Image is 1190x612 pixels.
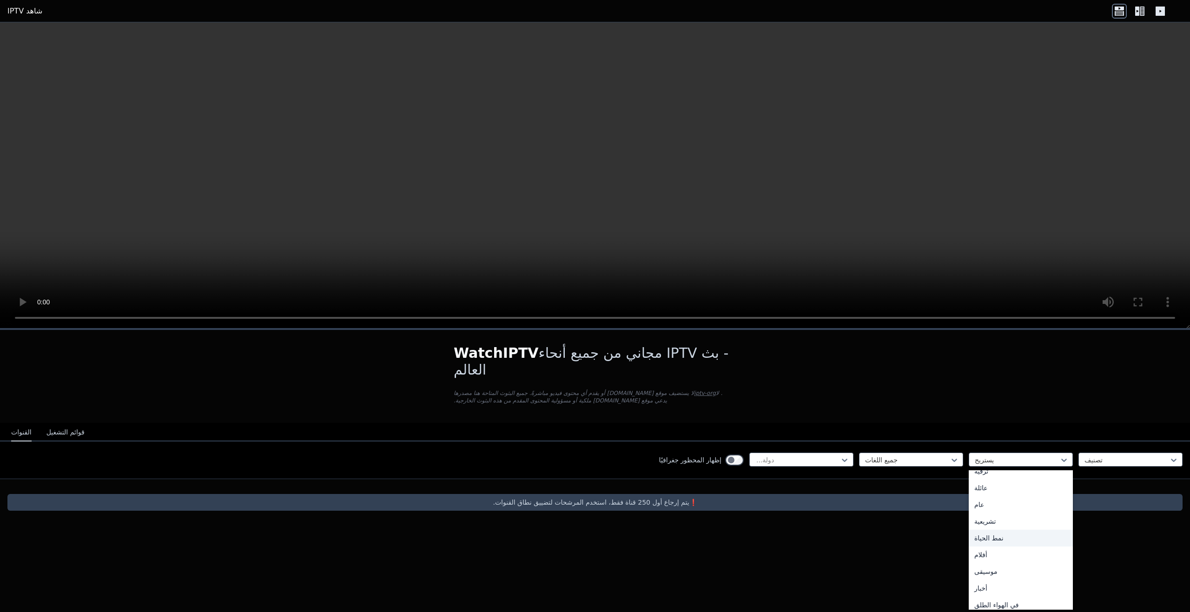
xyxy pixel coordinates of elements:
[11,428,32,436] font: القنوات
[974,467,988,475] font: ترفيه
[454,345,539,361] font: WatchIPTV
[11,424,32,441] button: القنوات
[454,345,728,378] font: - بث IPTV مجاني من جميع أنحاء العالم
[7,6,42,17] a: شاهد IPTV
[974,601,1019,609] font: في الهواء الطلق
[974,534,1004,542] font: نمط الحياة
[454,390,722,404] font: . لا يدعي موقع [DOMAIN_NAME] ملكية أو مسؤولية المحتوى المقدم من هذه البثوث الخارجية.
[659,456,721,464] font: إظهار المحظور جغرافيًا
[974,568,997,575] font: موسيقى
[974,518,996,525] font: تشريعية
[493,499,697,506] font: ❗️يتم إرجاع أول 250 قناة فقط، استخدم المرشحات لتضييق نطاق القنوات.
[454,390,694,396] font: لا يستضيف موقع [DOMAIN_NAME] أو يقدم أي محتوى فيديو مباشرةً. جميع البثوث المتاحة هنا مصدرها
[974,484,988,492] font: عائلة
[974,501,984,508] font: عام
[974,551,987,559] font: أفلام
[7,7,42,15] font: شاهد IPTV
[46,424,85,441] button: قوائم التشغيل
[974,585,987,592] font: أخبار
[694,390,716,396] a: iptv-org
[46,428,85,436] font: قوائم التشغيل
